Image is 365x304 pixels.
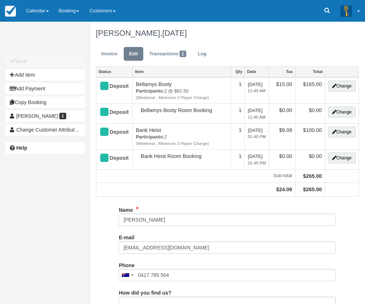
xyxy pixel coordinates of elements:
[124,47,143,61] a: Edit
[119,287,171,297] label: How did you find us?
[133,77,231,104] td: Bellamys Booty
[269,77,295,104] td: $15.00
[15,58,27,64] b: Save
[119,269,136,281] div: Australia: +61
[5,124,85,136] button: Change Customer Attribution
[231,123,245,150] td: 1
[144,47,192,61] a: Transactions1
[248,160,266,166] em: 01:45 PM
[295,150,325,169] td: $0.00
[276,187,292,192] strong: $24.09
[328,107,356,117] button: Change
[5,69,85,81] button: Add Item
[248,134,266,140] em: 01:45 PM
[269,67,295,77] a: Tax
[133,104,231,123] td: Bellamys Booty Room Booking
[5,55,85,67] button: Save
[269,123,295,150] td: $9.09
[136,95,228,101] em: (Weekend - Minimum 3 Player Charge)
[248,108,266,120] span: [DATE]
[231,104,245,123] td: 1
[99,107,123,118] div: Deposit
[99,172,292,179] em: Sub-total
[119,259,135,269] label: Phone
[5,142,85,154] a: Help
[16,113,58,119] span: [PERSON_NAME]
[16,127,81,133] span: Change Customer Attribution
[269,104,295,123] td: $0.00
[231,77,245,104] td: 1
[136,134,164,140] strong: Participants
[328,81,356,91] button: Change
[133,67,230,77] a: Item
[179,51,186,57] span: 1
[119,204,133,214] label: Name
[296,67,325,77] a: Total
[162,29,187,38] span: [DATE]
[136,141,228,147] em: (Weekend - Minimum 3 Player Charge)
[136,134,228,146] em: 2
[133,150,231,169] td: Bank Heist Room Booking
[248,128,266,140] span: [DATE]
[119,231,134,241] label: E-mail
[295,104,325,123] td: $0.00
[99,153,123,164] div: Deposit
[295,123,325,150] td: $100.00
[133,123,231,150] td: Bank Heist
[5,110,85,122] a: [PERSON_NAME] 1
[248,154,266,166] span: [DATE]
[136,88,228,100] em: 2 @ $82.50
[248,114,266,120] em: 11:45 AM
[59,113,66,119] span: 1
[328,127,356,137] button: Change
[96,29,359,38] h1: [PERSON_NAME],
[5,83,85,94] button: Add Payment
[96,47,123,61] a: Invoice
[136,88,164,94] strong: Participants
[99,127,123,138] div: Deposit
[99,81,123,92] div: Deposit
[269,150,295,169] td: $0.00
[231,150,245,169] td: 1
[5,6,16,17] img: checkfront-main-nav-mini-logo.png
[303,187,322,192] strong: $265.00
[96,67,132,77] a: Status
[248,88,266,94] em: 11:45 AM
[231,67,245,77] a: Qty
[340,5,352,17] img: A3
[328,153,356,163] button: Change
[248,82,266,94] span: [DATE]
[5,97,85,108] button: Copy Booking
[303,173,322,179] strong: $265.00
[295,77,325,104] td: $165.00
[16,145,27,151] b: Help
[192,47,212,61] a: Log
[245,67,269,77] a: Date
